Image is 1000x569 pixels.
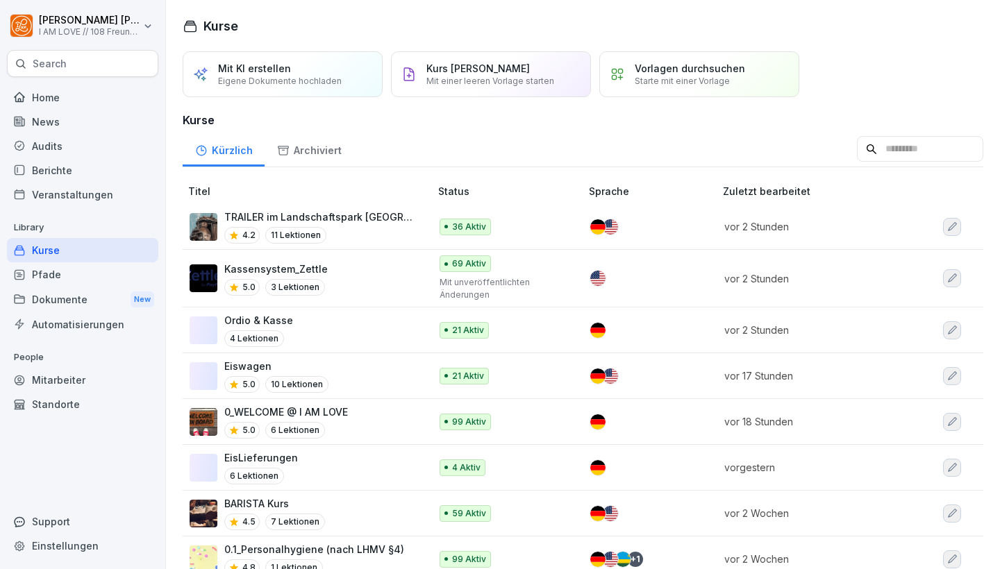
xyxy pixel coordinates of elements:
img: us.svg [603,552,618,567]
p: 3 Lektionen [265,279,325,296]
p: 11 Lektionen [265,227,326,244]
p: 5.0 [242,378,256,391]
img: us.svg [603,219,618,235]
p: Mit KI erstellen [218,62,291,74]
img: de.svg [590,323,606,338]
p: 4.5 [242,516,256,528]
img: us.svg [603,506,618,521]
p: vor 17 Stunden [724,368,900,383]
a: Berichte [7,158,158,182]
p: I AM LOVE // 108 Freunde GmbH [39,27,140,37]
p: 21 Aktiv [452,370,484,382]
img: us.svg [603,368,618,384]
p: 99 Aktiv [452,553,486,566]
p: Starte mit einer Vorlage [635,76,730,86]
p: 5.0 [242,424,256,436]
p: [PERSON_NAME] [PERSON_NAME] Kuhn [39,15,140,26]
p: vor 2 Wochen [724,552,900,566]
div: Support [7,509,158,534]
p: Eigene Dokumente hochladen [218,76,342,86]
p: vor 2 Stunden [724,219,900,234]
p: Search [33,57,67,71]
p: 5.0 [242,281,256,294]
img: us.svg [590,271,606,286]
p: Ordio & Kasse [224,313,293,328]
a: Pfade [7,262,158,287]
a: Automatisierungen [7,312,158,337]
p: BARISTA Kurs [224,496,325,511]
img: de.svg [590,219,606,235]
p: 4 Lektionen [224,330,284,347]
p: Sprache [589,184,717,198]
p: 4 Aktiv [452,461,481,474]
p: Kassensystem_Zettle [224,262,328,276]
div: + 1 [628,552,643,567]
p: Library [7,216,158,239]
p: Status [438,184,583,198]
p: Mit unveröffentlichten Änderungen [440,276,567,301]
p: TRAILER im Landschaftspark [GEOGRAPHIC_DATA] [224,210,416,224]
p: vor 18 Stunden [724,414,900,429]
img: qhbytekd6g55cayrn6nmxdt9.png [190,408,217,436]
p: Kurs [PERSON_NAME] [426,62,530,74]
p: vor 2 Stunden [724,323,900,337]
p: 0_WELCOME @ I AM LOVE [224,405,348,419]
h3: Kurse [183,112,983,128]
a: Audits [7,134,158,158]
div: Dokumente [7,287,158,312]
p: Eiswagen [224,359,328,373]
p: 36 Aktiv [452,221,486,233]
p: Titel [188,184,433,198]
h1: Kurse [203,17,238,35]
img: de.svg [590,414,606,430]
p: People [7,346,158,368]
img: rw.svg [615,552,631,567]
a: Kurse [7,238,158,262]
p: 99 Aktiv [452,416,486,428]
p: Vorlagen durchsuchen [635,62,745,74]
p: 0.1_Personalhygiene (nach LHMV §4) [224,542,404,557]
img: ret6myv1wq2meey52l5yolug.png [190,500,217,527]
a: Mitarbeiter [7,368,158,392]
a: Home [7,85,158,110]
p: vor 2 Stunden [724,271,900,286]
p: 6 Lektionen [265,422,325,439]
p: EisLieferungen [224,450,298,465]
p: 4.2 [242,229,256,241]
p: 21 Aktiv [452,324,484,337]
img: de.svg [590,460,606,475]
img: de.svg [590,506,606,521]
p: 59 Aktiv [452,507,486,520]
div: New [131,291,154,307]
p: 69 Aktiv [452,257,486,270]
a: News [7,110,158,134]
a: Veranstaltungen [7,182,158,207]
a: DokumenteNew [7,287,158,312]
p: vorgestern [724,460,900,475]
p: 10 Lektionen [265,376,328,393]
img: kkln8dx83xkcgh22fomaszlz.png [190,213,217,241]
p: vor 2 Wochen [724,506,900,520]
img: de.svg [590,368,606,384]
p: Mit einer leeren Vorlage starten [426,76,554,86]
a: Archiviert [265,131,353,167]
p: Zuletzt bearbeitet [723,184,917,198]
p: 6 Lektionen [224,468,284,484]
p: 7 Lektionen [265,513,325,530]
a: Standorte [7,392,158,416]
a: Kürzlich [183,131,265,167]
img: dt8crv00tu0s9qoedeaoduds.png [190,264,217,292]
a: Einstellungen [7,534,158,558]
